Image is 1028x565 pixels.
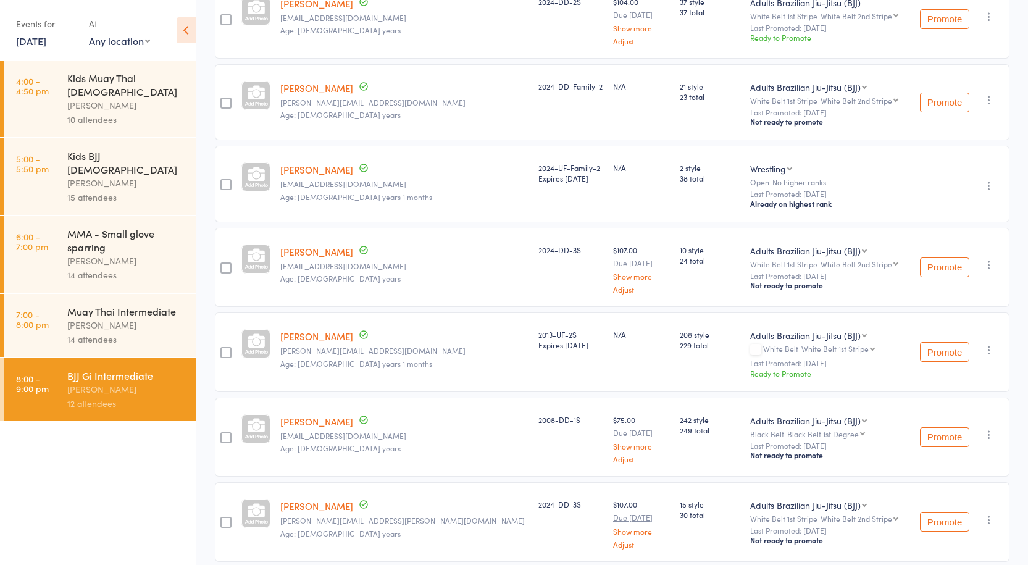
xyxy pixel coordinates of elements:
[538,340,603,350] div: Expires [DATE]
[16,374,49,393] time: 8:00 - 9:00 pm
[920,93,969,112] button: Promote
[280,245,353,258] a: [PERSON_NAME]
[16,76,49,96] time: 4:00 - 4:50 pm
[280,109,401,120] span: Age: [DEMOGRAPHIC_DATA] years
[750,178,909,186] div: Open
[280,82,353,94] a: [PERSON_NAME]
[67,332,185,346] div: 14 attendees
[280,273,401,283] span: Age: [DEMOGRAPHIC_DATA] years
[750,96,909,104] div: White Belt 1st Stripe
[680,91,740,102] span: 23 total
[67,112,185,127] div: 10 attendees
[801,345,869,353] div: White Belt 1st Stripe
[280,14,528,22] small: Jessicatjm@hotmail.com
[920,512,969,532] button: Promote
[750,199,909,209] div: Already on highest rank
[750,442,909,450] small: Last Promoted: [DATE]
[680,162,740,173] span: 2 style
[67,149,185,176] div: Kids BJJ [DEMOGRAPHIC_DATA]
[750,368,909,379] div: Ready to Promote
[680,81,740,91] span: 21 style
[280,191,432,202] span: Age: [DEMOGRAPHIC_DATA] years 1 months
[538,81,603,91] div: 2024-DD-Family-2
[613,10,670,19] small: Due [DATE]
[680,329,740,340] span: 208 style
[680,7,740,17] span: 37 total
[613,499,670,548] div: $107.00
[680,509,740,520] span: 30 total
[613,442,670,450] a: Show more
[750,12,909,20] div: White Belt 1st Stripe
[680,255,740,266] span: 24 total
[750,535,909,545] div: Not ready to promote
[750,190,909,198] small: Last Promoted: [DATE]
[613,285,670,293] a: Adjust
[750,108,909,117] small: Last Promoted: [DATE]
[4,294,196,357] a: 7:00 -8:00 pmMuay Thai Intermediate[PERSON_NAME]14 attendees
[920,427,969,447] button: Promote
[4,138,196,215] a: 5:00 -5:50 pmKids BJJ [DEMOGRAPHIC_DATA][PERSON_NAME]15 attendees
[280,443,401,453] span: Age: [DEMOGRAPHIC_DATA] years
[920,257,969,277] button: Promote
[613,24,670,32] a: Show more
[67,304,185,318] div: Muay Thai Intermediate
[538,162,603,183] div: 2024-UF-Family-2
[750,117,909,127] div: Not ready to promote
[67,382,185,396] div: [PERSON_NAME]
[89,14,150,34] div: At
[750,81,861,93] div: Adults Brazilian Jiu-Jitsu (BJJ)
[67,318,185,332] div: [PERSON_NAME]
[821,96,892,104] div: White Belt 2nd Stripe
[772,177,826,187] span: No higher ranks
[280,180,528,188] small: sab@bullseyeconstruction.com.au
[821,12,892,20] div: White Belt 2nd Stripe
[613,272,670,280] a: Show more
[280,500,353,513] a: [PERSON_NAME]
[67,227,185,254] div: MMA - Small glove sparring
[920,9,969,29] button: Promote
[821,514,892,522] div: White Belt 2nd Stripe
[750,359,909,367] small: Last Promoted: [DATE]
[280,528,401,538] span: Age: [DEMOGRAPHIC_DATA] years
[680,245,740,255] span: 10 style
[89,34,150,48] div: Any location
[613,162,670,173] div: N/A
[750,514,909,522] div: White Belt 1st Stripe
[750,272,909,280] small: Last Promoted: [DATE]
[750,414,861,427] div: Adults Brazilian Jiu-Jitsu (BJJ)
[680,414,740,425] span: 242 style
[750,280,909,290] div: Not ready to promote
[280,358,432,369] span: Age: [DEMOGRAPHIC_DATA] years 1 months
[680,173,740,183] span: 38 total
[4,61,196,137] a: 4:00 -4:50 pmKids Muay Thai [DEMOGRAPHIC_DATA][PERSON_NAME]10 attendees
[16,14,77,34] div: Events for
[750,245,861,257] div: Adults Brazilian Jiu-Jitsu (BJJ)
[280,262,528,270] small: donhoang@hotmail.com
[538,414,603,425] div: 2008-DD-1S
[787,430,859,438] div: Black Belt 1st Degree
[613,429,670,437] small: Due [DATE]
[67,176,185,190] div: [PERSON_NAME]
[67,98,185,112] div: [PERSON_NAME]
[4,358,196,421] a: 8:00 -9:00 pmBJJ Gi Intermediate[PERSON_NAME]12 attendees
[613,329,670,340] div: N/A
[16,154,49,174] time: 5:00 - 5:50 pm
[280,98,528,107] small: Peter.lecopoulos@gmail.com
[280,432,528,440] small: mtd0706@gmail.com
[750,345,909,355] div: White Belt
[538,329,603,350] div: 2013-UF-2S
[750,329,861,341] div: Adults Brazilian Jiu-Jitsu (BJJ)
[280,25,401,35] span: Age: [DEMOGRAPHIC_DATA] years
[16,309,49,329] time: 7:00 - 8:00 pm
[750,32,909,43] div: Ready to Promote
[613,81,670,91] div: N/A
[16,34,46,48] a: [DATE]
[538,245,603,255] div: 2024-DD-3S
[4,216,196,293] a: 6:00 -7:00 pmMMA - Small glove sparring[PERSON_NAME]14 attendees
[750,450,909,460] div: Not ready to promote
[280,415,353,428] a: [PERSON_NAME]
[280,516,528,525] small: Alec.denaro@gmail.com
[67,369,185,382] div: BJJ Gi Intermediate
[613,527,670,535] a: Show more
[680,499,740,509] span: 15 style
